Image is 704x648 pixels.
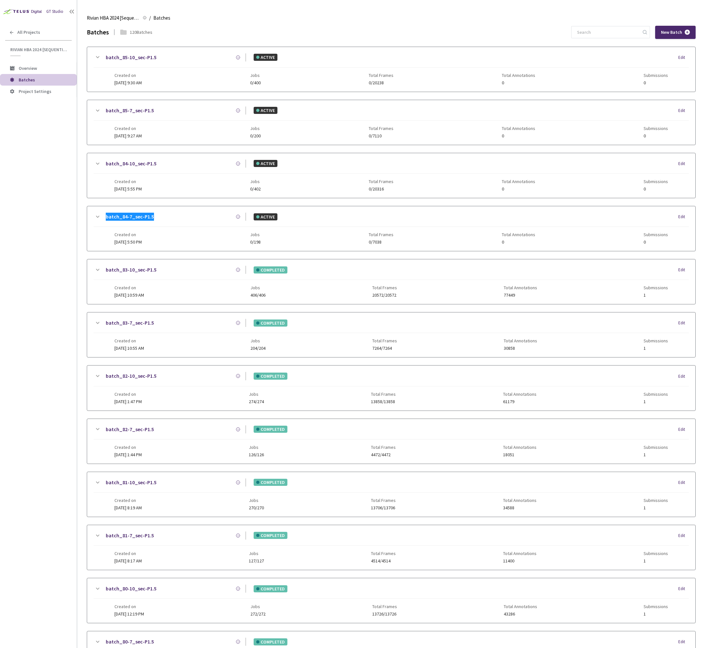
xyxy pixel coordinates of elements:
input: Search [573,26,642,38]
span: [DATE] 10:55 AM [114,345,144,351]
div: Edit [678,586,689,592]
span: 13726/13726 [372,612,397,616]
a: batch_83-10_sec-P1.5 [106,266,157,274]
span: Total Frames [369,232,393,237]
a: batch_81-7_sec-P1.5 [106,532,154,540]
span: 0 [644,80,668,85]
span: Total Frames [371,445,396,450]
span: Created on [114,551,142,556]
span: Jobs [250,179,261,184]
span: Total Frames [369,179,393,184]
span: Submissions [644,604,668,609]
div: batch_82-10_sec-P1.5COMPLETEDEditCreated on[DATE] 1:47 PMJobs274/274Total Frames13858/13858Total ... [87,366,695,410]
span: 0/200 [250,134,261,138]
div: batch_82-7_sec-P1.5COMPLETEDEditCreated on[DATE] 1:44 PMJobs126/126Total Frames4472/4472Total Ann... [87,419,695,464]
div: batch_81-10_sec-P1.5COMPLETEDEditCreated on[DATE] 8:19 AMJobs270/270Total Frames13706/13706Total ... [87,472,695,517]
span: 1 [644,399,668,404]
span: Submissions [644,498,668,503]
div: batch_83-10_sec-P1.5COMPLETEDEditCreated on[DATE] 10:59 AMJobs406/406Total Frames20572/20572Total... [87,259,695,304]
div: COMPLETED [254,585,287,592]
span: Created on [114,232,142,237]
a: batch_81-10_sec-P1.5 [106,478,157,486]
span: 61179 [503,399,537,404]
div: Edit [678,320,689,326]
div: COMPLETED [254,479,287,486]
span: Created on [114,445,142,450]
span: 43286 [504,612,537,616]
span: 1 [644,612,668,616]
span: Rivian HBA 2024 [Sequential] [10,47,68,52]
span: Jobs [250,126,261,131]
span: 1 [644,505,668,510]
div: batch_81-7_sec-P1.5COMPLETEDEditCreated on[DATE] 8:17 AMJobs127/127Total Frames4514/4514Total Ann... [87,525,695,570]
span: Total Annotations [502,232,535,237]
span: Created on [114,73,142,78]
span: Total Frames [369,126,393,131]
span: Submissions [644,179,668,184]
span: 0/7038 [369,240,393,245]
span: 18051 [503,452,537,457]
span: Created on [114,338,144,343]
div: batch_84-7_sec-P1.5ACTIVEEditCreated on[DATE] 5:50 PMJobs0/198Total Frames0/7038Total Annotations... [87,206,695,251]
span: Total Annotations [503,498,537,503]
span: 127/127 [249,559,264,563]
div: Edit [678,532,689,539]
span: Jobs [250,338,266,343]
span: 0 [502,187,535,191]
a: batch_84-10_sec-P1.5 [106,160,157,168]
span: Overview [19,65,37,71]
span: 272/272 [250,612,266,616]
span: Created on [114,392,142,397]
li: / [149,14,151,22]
div: ACTIVE [254,160,277,167]
div: batch_80-10_sec-P1.5COMPLETEDEditCreated on[DATE] 12:19 PMJobs272/272Total Frames13726/13726Total... [87,578,695,623]
span: All Projects [17,30,40,35]
span: [DATE] 8:19 AM [114,505,142,511]
span: 30858 [504,346,537,351]
span: 4472/4472 [371,452,396,457]
span: Jobs [250,232,261,237]
a: batch_80-10_sec-P1.5 [106,585,157,593]
a: batch_83-7_sec-P1.5 [106,319,154,327]
span: Submissions [644,126,668,131]
span: 0 [644,187,668,191]
div: batch_83-7_sec-P1.5COMPLETEDEditCreated on[DATE] 10:55 AMJobs204/204Total Frames7264/7264Total An... [87,312,695,357]
span: 0 [644,134,668,138]
span: 0/7110 [369,134,393,138]
span: Created on [114,498,142,503]
span: 0/400 [250,80,261,85]
span: Jobs [249,498,264,503]
div: Edit [678,107,689,114]
span: Total Annotations [504,604,537,609]
span: 0 [502,134,535,138]
div: COMPLETED [254,638,287,645]
span: Created on [114,604,144,609]
div: COMPLETED [254,319,287,327]
div: Edit [678,639,689,645]
a: batch_84-7_sec-P1.5 [106,213,154,221]
a: batch_82-10_sec-P1.5 [106,372,157,380]
span: Total Annotations [504,338,537,343]
span: Total Frames [369,73,393,78]
span: Total Frames [372,604,397,609]
span: Submissions [644,392,668,397]
a: batch_85-10_sec-P1.5 [106,53,157,61]
div: Edit [678,373,689,380]
span: 13706/13706 [371,505,396,510]
div: Edit [678,426,689,433]
span: 34588 [503,505,537,510]
span: 1 [644,559,668,563]
span: Batches [19,77,35,83]
span: 0/198 [250,240,261,245]
span: 0 [502,240,535,245]
span: 270/270 [249,505,264,510]
div: ACTIVE [254,54,277,61]
span: 13858/13858 [371,399,396,404]
span: Created on [114,126,142,131]
span: Total Annotations [502,179,535,184]
div: Edit [678,161,689,167]
span: 204/204 [250,346,266,351]
span: 0/402 [250,187,261,191]
a: batch_82-7_sec-P1.5 [106,425,154,433]
div: Edit [678,54,689,61]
